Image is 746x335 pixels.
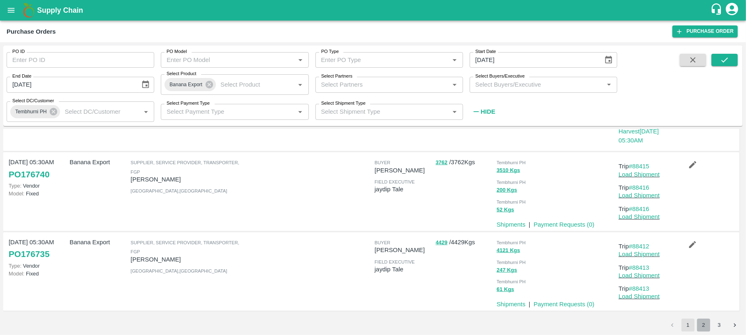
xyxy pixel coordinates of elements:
[470,52,598,68] input: Start Date
[9,182,66,190] p: Vendor
[164,80,207,89] span: Banana Export
[375,246,432,255] p: [PERSON_NAME]
[131,188,227,193] span: [GEOGRAPHIC_DATA] , [GEOGRAPHIC_DATA]
[167,71,196,77] label: Select Product
[167,48,187,55] label: PO Model
[497,285,514,294] button: 61 Kgs
[604,79,614,90] button: Open
[295,79,306,90] button: Open
[9,262,66,270] p: Vendor
[131,240,239,254] span: Supplier, Service Provider, Transporter, FGP
[449,55,460,65] button: Open
[318,106,447,117] input: Select Shipment Type
[318,55,436,65] input: Enter PO Type
[619,192,660,199] a: Load Shipment
[21,2,37,18] img: logo
[481,108,495,115] strong: Hide
[697,319,710,332] button: Go to page 2
[629,285,649,292] a: #88413
[449,79,460,90] button: Open
[37,5,710,16] a: Supply Chain
[7,77,134,92] input: End Date
[497,180,526,185] span: Tembhurni PH
[9,238,66,247] p: [DATE] 05:30AM
[10,105,60,118] div: Tembhurni PH
[629,184,649,191] a: #88416
[497,266,517,275] button: 247 Kgs
[672,25,738,37] a: Purchase Order
[713,319,726,332] button: Go to page 3
[321,48,339,55] label: PO Type
[375,166,432,175] p: [PERSON_NAME]
[728,319,741,332] button: Go to next page
[619,272,660,279] a: Load Shipment
[619,263,676,272] p: Trip
[497,166,520,175] button: 3510 Kgs
[375,185,432,194] p: jaydip Tale
[629,243,649,250] a: #88412
[163,55,282,65] input: Enter PO Model
[138,77,153,92] button: Choose date, selected date is Sep 17, 2025
[321,73,352,80] label: Select Partners
[12,48,25,55] label: PO ID
[475,73,525,80] label: Select Buyers/Executive
[70,158,127,167] p: Banana Export
[131,268,227,273] span: [GEOGRAPHIC_DATA] , [GEOGRAPHIC_DATA]
[497,186,517,195] button: 200 Kgs
[295,55,306,65] button: Open
[619,242,676,251] p: Trip
[470,105,498,119] button: Hide
[167,100,210,107] label: Select Payment Type
[375,240,390,245] span: buyer
[497,260,526,265] span: Tembhurni PH
[619,251,660,257] a: Load Shipment
[375,259,415,264] span: field executive
[526,296,531,309] div: |
[681,319,695,332] button: page 1
[497,200,526,204] span: Tembhurni PH
[9,190,24,197] span: Model:
[629,163,649,170] a: #88415
[9,158,66,167] p: [DATE] 05:30AM
[665,319,743,332] nav: pagination navigation
[131,175,250,184] p: [PERSON_NAME]
[497,221,526,228] a: Shipments
[70,238,127,247] p: Banana Export
[295,106,306,117] button: Open
[619,284,676,293] p: Trip
[37,6,83,14] b: Supply Chain
[318,79,447,90] input: Select Partners
[164,78,216,91] div: Banana Export
[629,264,649,271] a: #88413
[436,158,447,167] button: 3762
[472,79,601,90] input: Select Buyers/Executive
[497,160,526,165] span: Tembhurni PH
[9,190,66,197] p: Fixed
[217,79,282,90] input: Select Product
[619,293,660,300] a: Load Shipment
[375,160,390,165] span: buyer
[7,52,154,68] input: Enter PO ID
[497,246,520,255] button: 4121 Kgs
[436,238,447,248] button: 4429
[497,279,526,284] span: Tembhurni PH
[12,98,54,104] label: Select DC/Customer
[619,162,676,171] p: Trip
[619,213,660,220] a: Load Shipment
[2,1,21,20] button: open drawer
[7,26,56,37] div: Purchase Orders
[9,183,21,189] span: Type:
[497,205,514,215] button: 52 Kgs
[710,3,725,18] div: customer-support
[629,206,649,212] a: #88416
[449,106,460,117] button: Open
[497,301,526,307] a: Shipments
[534,301,595,307] a: Payment Requests (0)
[9,263,21,269] span: Type:
[601,52,616,68] button: Choose date, selected date is Sep 16, 2025
[526,217,531,229] div: |
[725,2,739,19] div: account of current user
[9,271,24,277] span: Model:
[534,221,595,228] a: Payment Requests (0)
[619,204,676,213] p: Trip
